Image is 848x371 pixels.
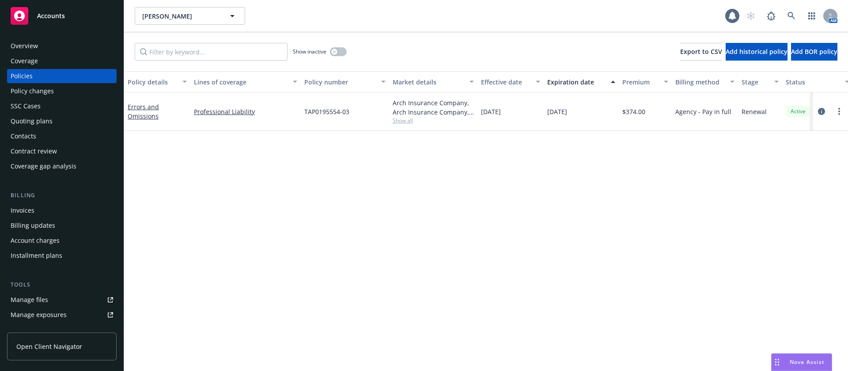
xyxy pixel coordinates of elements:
div: Manage files [11,293,48,307]
a: circleInformation [816,106,827,117]
span: Add BOR policy [791,47,837,56]
a: Contract review [7,144,117,158]
button: Export to CSV [680,43,722,61]
div: Coverage [11,54,38,68]
span: Agency - Pay in full [675,107,731,116]
div: Tools [7,280,117,289]
div: Policy details [128,77,177,87]
div: Policy number [304,77,376,87]
button: Nova Assist [771,353,832,371]
button: Premium [619,71,672,92]
div: Billing updates [11,218,55,233]
span: $374.00 [622,107,645,116]
div: Market details [393,77,464,87]
a: Invoices [7,203,117,218]
div: Status [786,77,840,87]
span: Renewal [742,107,767,116]
a: Overview [7,39,117,53]
button: Stage [738,71,782,92]
span: Accounts [37,12,65,19]
span: [DATE] [547,107,567,116]
a: Manage exposures [7,308,117,322]
a: Search [783,7,800,25]
a: Billing updates [7,218,117,233]
span: Export to CSV [680,47,722,56]
a: Policies [7,69,117,83]
a: Policy changes [7,84,117,98]
span: Show all [393,117,474,124]
input: Filter by keyword... [135,43,288,61]
a: Start snowing [742,7,760,25]
div: Contacts [11,129,36,143]
a: Manage files [7,293,117,307]
a: SSC Cases [7,99,117,113]
a: Manage certificates [7,323,117,337]
div: Manage certificates [11,323,68,337]
a: Accounts [7,4,117,28]
span: Add historical policy [726,47,787,56]
div: Effective date [481,77,530,87]
button: Add historical policy [726,43,787,61]
span: Active [789,107,807,115]
button: Market details [389,71,477,92]
a: more [834,106,844,117]
a: Errors and Omissions [128,103,159,120]
span: [DATE] [481,107,501,116]
button: Policy details [124,71,190,92]
span: Nova Assist [790,358,825,366]
div: Arch Insurance Company, Arch Insurance Company, Affinity [393,98,474,117]
button: [PERSON_NAME] [135,7,245,25]
a: Installment plans [7,249,117,263]
div: SSC Cases [11,99,41,113]
a: Coverage [7,54,117,68]
div: Manage exposures [11,308,67,322]
span: [PERSON_NAME] [142,11,219,21]
div: Drag to move [772,354,783,371]
div: Installment plans [11,249,62,263]
a: Quoting plans [7,114,117,128]
div: Contract review [11,144,57,158]
div: Billing method [675,77,725,87]
button: Add BOR policy [791,43,837,61]
a: Coverage gap analysis [7,159,117,173]
div: Lines of coverage [194,77,288,87]
button: Billing method [672,71,738,92]
a: Professional Liability [194,107,297,116]
div: Invoices [11,203,34,218]
div: Billing [7,191,117,200]
div: Stage [742,77,769,87]
div: Policies [11,69,33,83]
a: Switch app [803,7,821,25]
button: Lines of coverage [190,71,301,92]
a: Account charges [7,233,117,248]
button: Expiration date [544,71,619,92]
button: Effective date [477,71,544,92]
div: Expiration date [547,77,606,87]
div: Account charges [11,233,60,248]
a: Report a Bug [762,7,780,25]
div: Premium [622,77,659,87]
a: Contacts [7,129,117,143]
div: Coverage gap analysis [11,159,76,173]
div: Quoting plans [11,114,53,128]
span: TAP0195554-03 [304,107,349,116]
div: Overview [11,39,38,53]
button: Policy number [301,71,389,92]
span: Show inactive [293,48,326,55]
div: Policy changes [11,84,54,98]
span: Open Client Navigator [16,342,82,351]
